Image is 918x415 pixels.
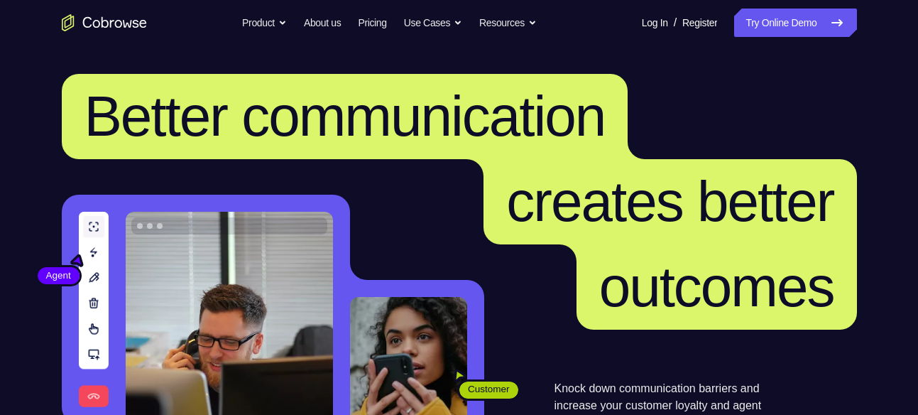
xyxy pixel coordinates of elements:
[734,9,856,37] a: Try Online Demo
[62,14,147,31] a: Go to the home page
[404,9,462,37] button: Use Cases
[358,9,386,37] a: Pricing
[506,170,834,233] span: creates better
[599,255,834,318] span: outcomes
[479,9,537,37] button: Resources
[304,9,341,37] a: About us
[642,9,668,37] a: Log In
[682,9,717,37] a: Register
[84,85,606,148] span: Better communication
[674,14,677,31] span: /
[242,9,287,37] button: Product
